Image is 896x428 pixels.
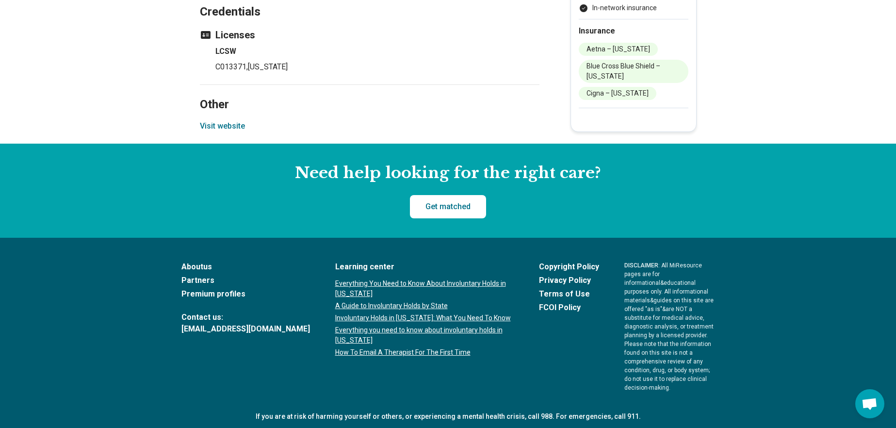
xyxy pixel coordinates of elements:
span: , [US_STATE] [246,62,288,71]
a: Partners [181,275,310,286]
a: Involuntary Holds in [US_STATE]: What You Need To Know [335,313,514,323]
li: Aetna – [US_STATE] [579,43,658,56]
a: Premium profiles [181,288,310,300]
a: Aboutus [181,261,310,273]
p: : All MiResource pages are for informational & educational purposes only. All informational mater... [624,261,715,392]
h2: Need help looking for the right care? [8,163,888,183]
h2: Other [200,73,539,113]
li: Cigna – [US_STATE] [579,87,656,100]
p: If you are at risk of harming yourself or others, or experiencing a mental health crisis, call 98... [181,412,715,422]
h2: Insurance [579,25,688,37]
a: Learning center [335,261,514,273]
a: Terms of Use [539,288,599,300]
div: Open chat [855,389,884,418]
a: Privacy Policy [539,275,599,286]
li: Blue Cross Blue Shield – [US_STATE] [579,60,688,83]
h4: LCSW [215,46,539,57]
a: FCOI Policy [539,302,599,313]
ul: Payment options [579,3,688,13]
li: In-network insurance [579,3,688,13]
a: Everything you need to know about involuntary holds in [US_STATE] [335,325,514,346]
span: DISCLAIMER [624,262,658,269]
a: Get matched [410,195,486,218]
a: [EMAIL_ADDRESS][DOMAIN_NAME] [181,323,310,335]
a: Everything You Need to Know About Involuntary Holds in [US_STATE] [335,279,514,299]
a: Copyright Policy [539,261,599,273]
a: How To Email A Therapist For The First Time [335,347,514,358]
button: Visit website [200,120,245,132]
h3: Licenses [200,28,539,42]
p: C013371 [215,61,539,73]
span: Contact us: [181,312,310,323]
a: A Guide to Involuntary Holds by State [335,301,514,311]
